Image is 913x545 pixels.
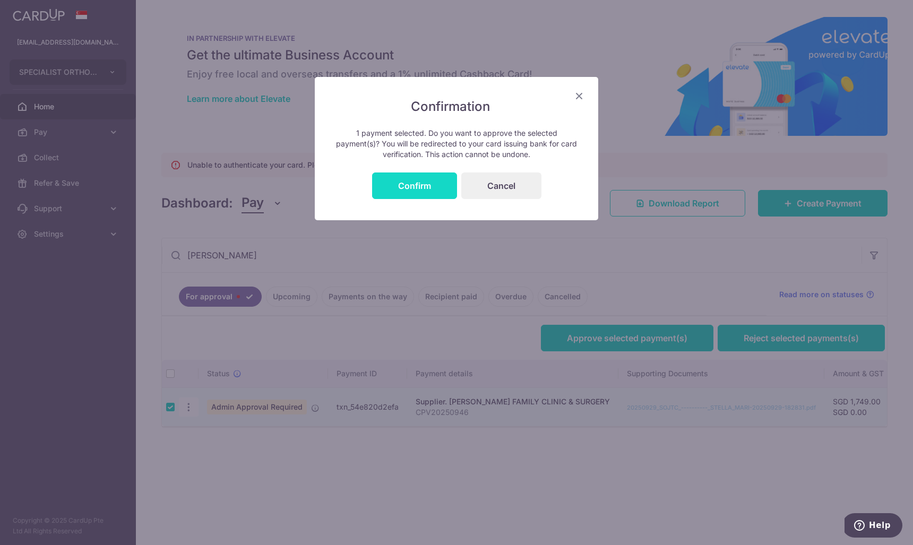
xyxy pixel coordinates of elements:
p: 1 payment selected. Do you want to approve the selected payment(s)? You will be redirected to you... [336,128,577,160]
button: Close [573,90,585,102]
h5: Confirmation [336,98,577,115]
button: Cancel [461,172,541,199]
iframe: Opens a widget where you can find more information [845,513,902,540]
button: Confirm [372,172,457,199]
